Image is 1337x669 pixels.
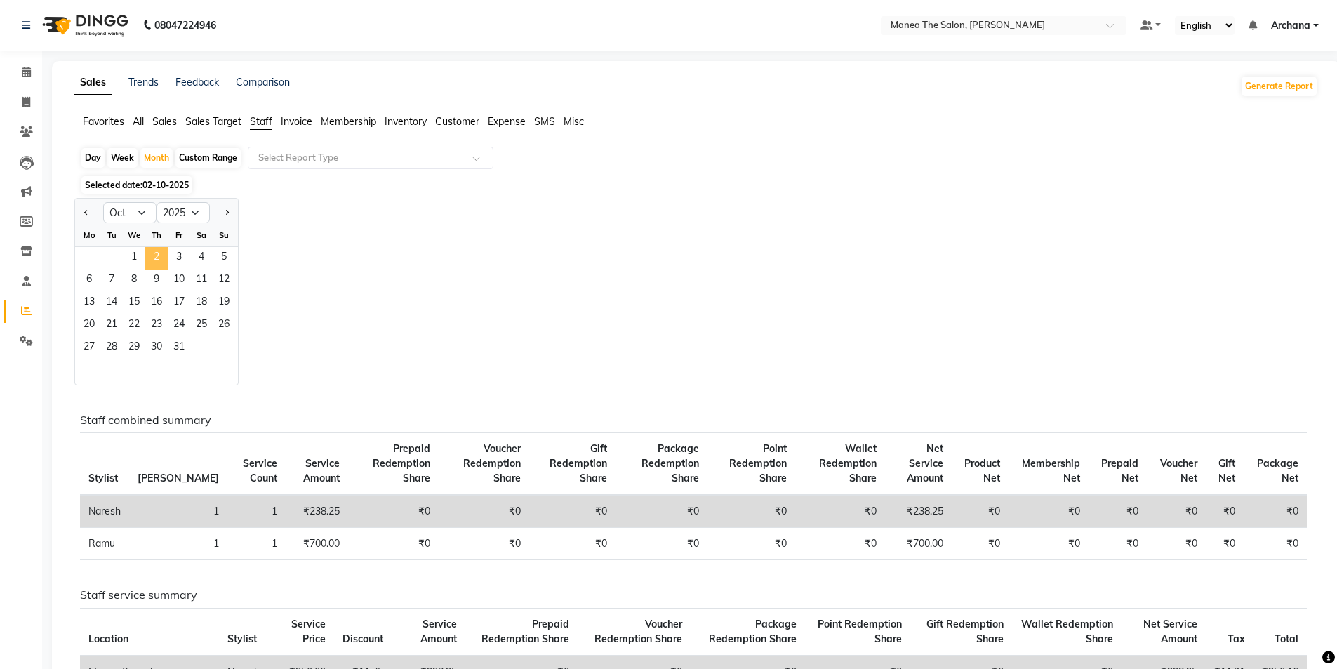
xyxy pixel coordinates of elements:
span: 5 [213,247,235,270]
span: Point Redemption Share [729,442,787,484]
span: Product Net [964,457,1000,484]
a: Sales [74,70,112,95]
span: 21 [100,314,123,337]
td: ₹0 [1147,495,1206,528]
span: Membership [321,115,376,128]
div: Mo [78,224,100,246]
div: Su [213,224,235,246]
div: Thursday, October 9, 2025 [145,270,168,292]
div: Friday, October 24, 2025 [168,314,190,337]
span: Sales [152,115,177,128]
div: Sunday, October 5, 2025 [213,247,235,270]
div: Month [140,148,173,168]
div: Wednesday, October 29, 2025 [123,337,145,359]
span: 12 [213,270,235,292]
div: Sa [190,224,213,246]
div: Monday, October 13, 2025 [78,292,100,314]
span: Service Amount [303,457,340,484]
a: Feedback [175,76,219,88]
span: Voucher Net [1160,457,1197,484]
span: 25 [190,314,213,337]
td: ₹0 [1089,528,1148,560]
span: Package Redemption Share [641,442,699,484]
span: 22 [123,314,145,337]
div: Th [145,224,168,246]
div: Sunday, October 12, 2025 [213,270,235,292]
span: Membership Net [1022,457,1080,484]
span: Wallet Redemption Share [1021,618,1113,645]
span: Service Price [291,618,326,645]
span: 27 [78,337,100,359]
div: Monday, October 6, 2025 [78,270,100,292]
td: ₹0 [439,528,529,560]
span: 7 [100,270,123,292]
span: Gift Redemption Share [926,618,1004,645]
span: 3 [168,247,190,270]
span: 14 [100,292,123,314]
div: Wednesday, October 1, 2025 [123,247,145,270]
span: 11 [190,270,213,292]
td: ₹0 [952,495,1009,528]
h6: Staff combined summary [80,413,1307,427]
div: Saturday, October 11, 2025 [190,270,213,292]
td: ₹0 [1244,495,1307,528]
span: 17 [168,292,190,314]
td: ₹700.00 [885,528,952,560]
td: ₹0 [348,495,439,528]
span: Package Net [1257,457,1298,484]
td: ₹0 [1147,528,1206,560]
td: ₹0 [616,495,707,528]
span: Expense [488,115,526,128]
span: 8 [123,270,145,292]
span: Tax [1228,632,1245,645]
div: Custom Range [175,148,241,168]
span: Net Service Amount [1143,618,1197,645]
div: Friday, October 17, 2025 [168,292,190,314]
span: Total [1275,632,1298,645]
div: Saturday, October 18, 2025 [190,292,213,314]
td: ₹0 [1089,495,1148,528]
span: 23 [145,314,168,337]
td: 1 [227,528,286,560]
span: 28 [100,337,123,359]
button: Generate Report [1242,77,1317,96]
div: Fr [168,224,190,246]
div: Monday, October 27, 2025 [78,337,100,359]
td: ₹0 [952,528,1009,560]
td: Naresh [80,495,129,528]
span: Wallet Redemption Share [819,442,877,484]
span: Prepaid Net [1101,457,1138,484]
span: 13 [78,292,100,314]
span: 9 [145,270,168,292]
span: 30 [145,337,168,359]
a: Comparison [236,76,290,88]
span: 20 [78,314,100,337]
td: ₹0 [616,528,707,560]
span: Invoice [281,115,312,128]
div: Friday, October 31, 2025 [168,337,190,359]
span: 19 [213,292,235,314]
img: logo [36,6,132,45]
td: ₹0 [795,528,885,560]
span: Voucher Redemption Share [463,442,521,484]
div: Friday, October 3, 2025 [168,247,190,270]
span: Location [88,632,128,645]
div: Thursday, October 2, 2025 [145,247,168,270]
div: Monday, October 20, 2025 [78,314,100,337]
td: ₹238.25 [286,495,347,528]
td: ₹0 [795,495,885,528]
span: Service Amount [420,618,457,645]
div: Thursday, October 16, 2025 [145,292,168,314]
td: ₹0 [707,495,795,528]
span: 02-10-2025 [142,180,189,190]
div: Tuesday, October 28, 2025 [100,337,123,359]
div: Week [107,148,138,168]
button: Previous month [81,201,92,224]
td: ₹0 [1206,528,1244,560]
span: 2 [145,247,168,270]
span: 10 [168,270,190,292]
span: Stylist [88,472,118,484]
div: Sunday, October 26, 2025 [213,314,235,337]
span: Archana [1271,18,1310,33]
span: Sales Target [185,115,241,128]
